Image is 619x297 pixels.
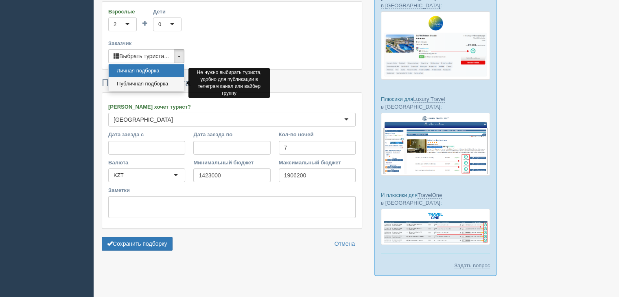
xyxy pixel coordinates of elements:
a: Отмена [329,237,360,251]
div: Не нужно выбирать туриста, удобно для публикации в телеграм канал или вайбер группу [188,68,270,98]
label: [PERSON_NAME] хочет турист? [108,103,356,111]
p: И плюсики для : [381,191,490,207]
label: Дата заезда с [108,131,185,138]
button: Выбрать туриста... [108,49,174,63]
label: Минимальный бюджет [193,159,270,166]
a: Задать вопрос [454,262,490,269]
label: Заказчик [108,39,356,47]
div: 0 [158,20,161,28]
div: KZT [114,171,124,179]
a: Публичная подборка [109,77,184,91]
label: Дети [153,8,182,15]
label: Дата заезда по [193,131,270,138]
button: Сохранить подборку [102,237,173,251]
label: Кол-во ночей [279,131,356,138]
img: luxury-travel-%D0%BF%D0%BE%D0%B4%D0%B1%D0%BE%D1%80%D0%BA%D0%B0-%D1%81%D1%80%D0%BC-%D0%B4%D0%BB%D1... [381,113,490,175]
a: Личная подборка [109,64,184,78]
a: TravelOne в [GEOGRAPHIC_DATA] [381,192,442,206]
span: Пожелания туриста [102,77,190,88]
label: Максимальный бюджет [279,159,356,166]
img: travel-one-%D0%BF%D1%96%D0%B4%D0%B1%D1%96%D1%80%D0%BA%D0%B0-%D1%81%D1%80%D0%BC-%D0%B4%D0%BB%D1%8F... [381,209,490,245]
a: Luxury Travel в [GEOGRAPHIC_DATA] [381,96,445,110]
input: 7-10 или 7,10,14 [279,141,356,155]
p: Плюсики для : [381,95,490,111]
img: fly-joy-de-proposal-crm-for-travel-agency.png [381,11,490,80]
div: [GEOGRAPHIC_DATA] [114,116,173,124]
div: 2 [114,20,116,28]
label: Взрослые [108,8,137,15]
label: Заметки [108,186,356,194]
label: Валюта [108,159,185,166]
